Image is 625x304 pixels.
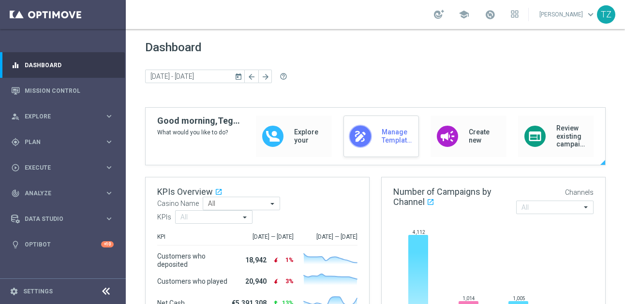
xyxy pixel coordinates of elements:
div: Data Studio [11,215,104,223]
button: gps_fixed Plan keyboard_arrow_right [11,138,114,146]
span: Analyze [25,190,104,196]
i: play_circle_outline [11,163,20,172]
div: Optibot [11,232,114,257]
div: Mission Control [11,78,114,103]
div: Dashboard [11,52,114,78]
button: Mission Control [11,87,114,95]
a: Dashboard [25,52,114,78]
span: keyboard_arrow_down [585,9,596,20]
button: play_circle_outline Execute keyboard_arrow_right [11,164,114,172]
div: +10 [101,241,114,247]
i: gps_fixed [11,138,20,146]
span: Plan [25,139,104,145]
div: Execute [11,163,104,172]
span: Execute [25,165,104,171]
button: Data Studio keyboard_arrow_right [11,215,114,223]
i: lightbulb [11,240,20,249]
a: [PERSON_NAME]keyboard_arrow_down [538,7,597,22]
button: lightbulb Optibot +10 [11,241,114,248]
div: Explore [11,112,104,121]
span: Explore [25,114,104,119]
i: keyboard_arrow_right [104,112,114,121]
i: keyboard_arrow_right [104,214,114,223]
span: Data Studio [25,216,104,222]
i: keyboard_arrow_right [104,188,114,198]
a: Settings [23,289,53,294]
div: Plan [11,138,104,146]
button: person_search Explore keyboard_arrow_right [11,113,114,120]
span: school [459,9,469,20]
button: track_changes Analyze keyboard_arrow_right [11,189,114,197]
button: equalizer Dashboard [11,61,114,69]
i: keyboard_arrow_right [104,137,114,146]
i: settings [10,287,18,296]
i: person_search [11,112,20,121]
i: track_changes [11,189,20,198]
i: keyboard_arrow_right [104,163,114,172]
div: Analyze [11,189,104,198]
div: TZ [597,5,615,24]
a: Mission Control [25,78,114,103]
i: equalizer [11,61,20,70]
a: Optibot [25,232,101,257]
